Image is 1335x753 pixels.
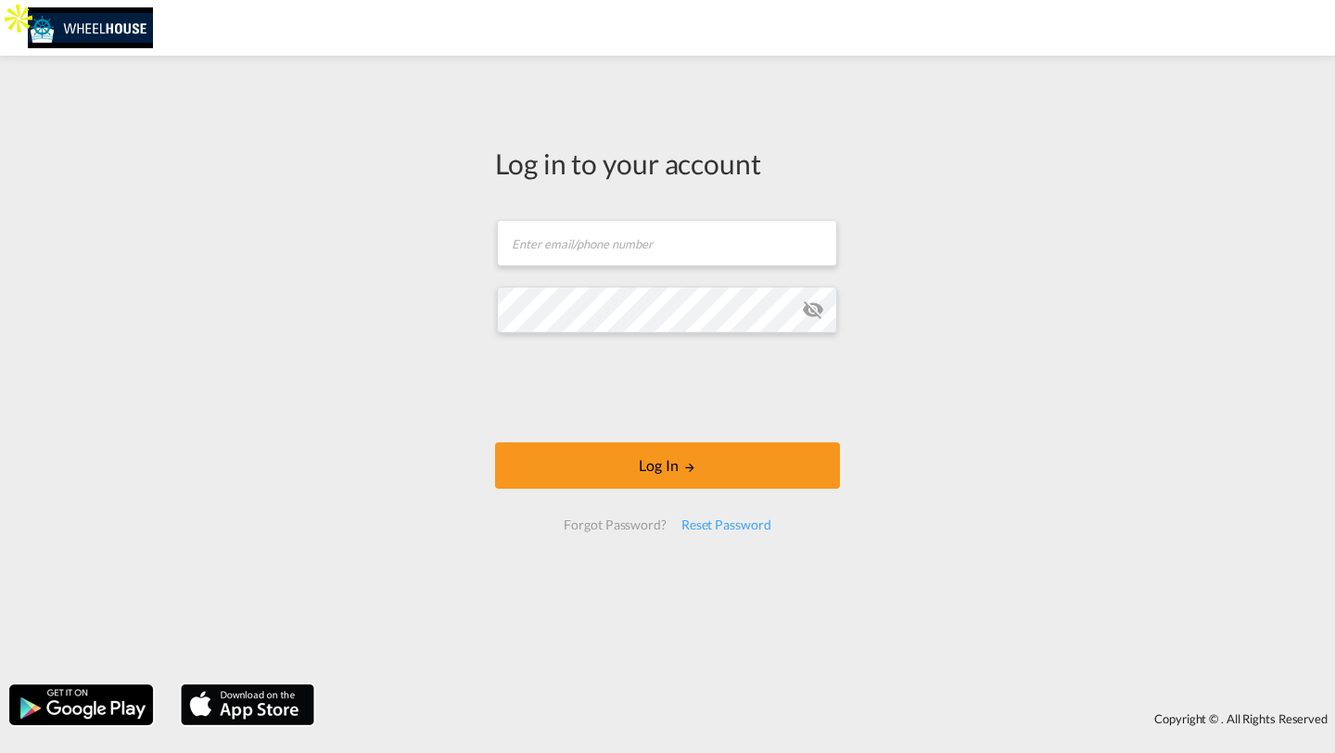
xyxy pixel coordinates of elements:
div: Log in to your account [495,144,840,183]
iframe: reCAPTCHA [527,351,808,424]
img: google.png [7,683,155,727]
button: LOGIN [495,442,840,489]
md-icon: icon-eye-off [802,299,824,321]
div: Reset Password [674,508,779,542]
img: apple.png [179,683,316,727]
input: Enter email/phone number [497,220,837,266]
div: Forgot Password? [556,508,673,542]
div: Copyright © . All Rights Reserved [324,703,1335,734]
